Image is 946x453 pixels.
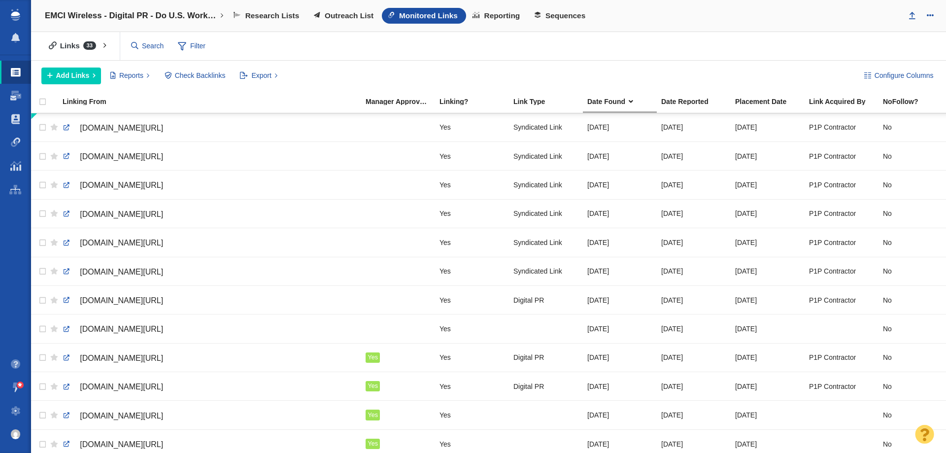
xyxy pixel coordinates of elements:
[235,68,283,84] button: Export
[63,148,357,165] a: [DOMAIN_NAME][URL]
[805,228,878,257] td: P1P Contractor
[63,235,357,251] a: [DOMAIN_NAME][URL]
[466,8,528,24] a: Reporting
[587,203,652,224] div: [DATE]
[661,318,726,339] div: [DATE]
[735,174,800,195] div: [DATE]
[399,11,458,20] span: Monitored Links
[661,174,726,195] div: [DATE]
[439,404,505,425] div: Yes
[587,98,660,106] a: Date Found
[484,11,520,20] span: Reporting
[809,382,856,391] span: P1P Contractor
[735,404,800,425] div: [DATE]
[513,267,562,276] span: Syndicated Link
[509,141,583,170] td: Syndicated Link
[735,232,800,253] div: [DATE]
[439,347,505,368] div: Yes
[509,372,583,401] td: Digital PR
[858,68,939,84] button: Configure Columns
[587,404,652,425] div: [DATE]
[735,347,800,368] div: [DATE]
[439,98,512,105] div: Linking?
[735,261,800,282] div: [DATE]
[587,98,660,105] div: Date that the backlink checker discovered the link
[513,296,544,305] span: Digital PR
[513,123,562,132] span: Syndicated Link
[661,404,726,425] div: [DATE]
[528,8,594,24] a: Sequences
[382,8,466,24] a: Monitored Links
[63,98,365,106] a: Linking From
[80,412,163,420] span: [DOMAIN_NAME][URL]
[805,285,878,314] td: P1P Contractor
[509,199,583,228] td: Syndicated Link
[809,180,856,189] span: P1P Contractor
[513,209,562,218] span: Syndicated Link
[368,440,378,447] span: Yes
[735,318,800,339] div: [DATE]
[80,124,163,132] span: [DOMAIN_NAME][URL]
[361,343,435,372] td: Yes
[805,113,878,142] td: P1P Contractor
[509,171,583,199] td: Syndicated Link
[11,429,21,439] img: c9363fb76f5993e53bff3b340d5c230a
[805,199,878,228] td: P1P Contractor
[366,98,439,106] a: Manager Approved Link?
[439,232,505,253] div: Yes
[245,11,300,20] span: Research Lists
[809,209,856,218] span: P1P Contractor
[63,436,357,453] a: [DOMAIN_NAME][URL]
[661,376,726,397] div: [DATE]
[661,347,726,368] div: [DATE]
[80,325,163,333] span: [DOMAIN_NAME][URL]
[735,98,808,106] a: Placement Date
[63,408,357,424] a: [DOMAIN_NAME][URL]
[513,353,544,362] span: Digital PR
[661,203,726,224] div: [DATE]
[805,171,878,199] td: P1P Contractor
[439,261,505,282] div: Yes
[509,343,583,372] td: Digital PR
[80,296,163,305] span: [DOMAIN_NAME][URL]
[439,145,505,167] div: Yes
[661,145,726,167] div: [DATE]
[361,372,435,401] td: Yes
[587,289,652,311] div: [DATE]
[509,113,583,142] td: Syndicated Link
[587,145,652,167] div: [DATE]
[805,141,878,170] td: P1P Contractor
[175,70,226,81] span: Check Backlinks
[63,206,357,223] a: [DOMAIN_NAME][URL]
[513,152,562,161] span: Syndicated Link
[366,98,439,105] div: Manager Approved Link?
[439,318,505,339] div: Yes
[251,70,271,81] span: Export
[509,257,583,285] td: Syndicated Link
[63,177,357,194] a: [DOMAIN_NAME][URL]
[735,117,800,138] div: [DATE]
[63,321,357,338] a: [DOMAIN_NAME][URL]
[513,382,544,391] span: Digital PR
[172,37,211,56] span: Filter
[63,98,365,105] div: Linking From
[587,376,652,397] div: [DATE]
[509,285,583,314] td: Digital PR
[661,117,726,138] div: [DATE]
[661,232,726,253] div: [DATE]
[80,239,163,247] span: [DOMAIN_NAME][URL]
[587,318,652,339] div: [DATE]
[809,353,856,362] span: P1P Contractor
[368,383,378,389] span: Yes
[513,98,586,105] div: Link Type
[227,8,307,24] a: Research Lists
[735,145,800,167] div: [DATE]
[661,98,734,105] div: Date Reported
[368,412,378,418] span: Yes
[56,70,90,81] span: Add Links
[127,37,169,55] input: Search
[80,354,163,362] span: [DOMAIN_NAME][URL]
[545,11,585,20] span: Sequences
[80,440,163,449] span: [DOMAIN_NAME][URL]
[805,372,878,401] td: P1P Contractor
